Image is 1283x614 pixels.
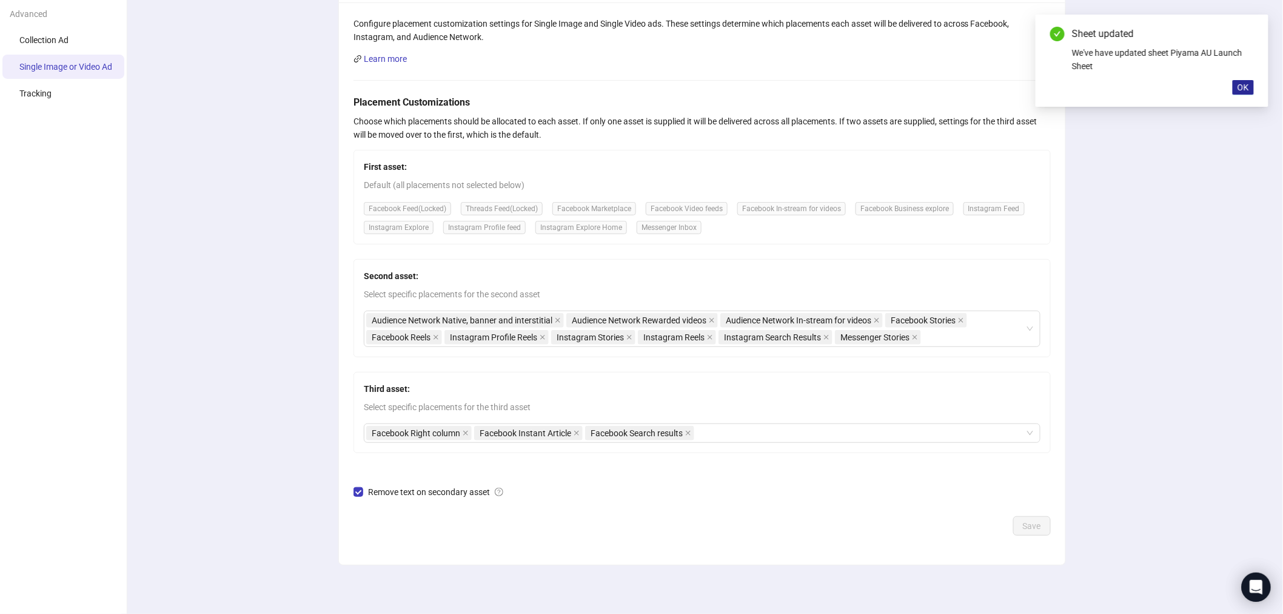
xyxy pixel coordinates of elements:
span: Messenger Stories [840,331,909,344]
span: Audience Network In-stream for videos [726,314,871,327]
span: Instagram Reels [638,330,716,345]
span: Instagram Feed [963,202,1025,215]
span: Tracking [19,89,52,98]
span: Audience Network Rewarded videos [566,313,718,328]
span: Select specific placements for the third asset [364,400,1040,414]
span: Single Image or Video Ad [19,62,112,72]
span: Instagram Profile Reels [450,331,537,344]
span: Instagram Stories [557,331,624,344]
span: Instagram Explore Home [535,221,627,234]
div: We've have updated sheet Piyama AU Launch Sheet [1072,46,1254,73]
strong: First asset: [364,162,407,172]
span: Facebook Right column [366,426,472,440]
span: Facebook Reels [366,330,442,345]
span: Facebook Right column [372,427,460,440]
div: Choose which placements should be allocated to each asset. If only one asset is supplied it will ... [353,115,1051,141]
span: close [823,334,829,340]
span: Messenger Inbox [637,221,702,234]
span: Instagram Explore [364,221,434,234]
div: Sheet updated [1072,27,1254,41]
span: Facebook Instant Article [474,426,583,440]
span: Facebook In-stream for videos [737,202,846,215]
span: close [874,317,880,323]
span: Facebook Stories [891,314,956,327]
span: Default (all placements not selected below) [364,178,1040,192]
span: Instagram Search Results [719,330,832,345]
span: check-circle [1050,27,1065,41]
span: close [626,334,632,340]
span: close [540,334,546,340]
span: Audience Network Rewarded videos [572,314,706,327]
strong: Third asset: [364,384,410,394]
div: Configure placement customization settings for Single Image and Single Video ads. These settings ... [353,17,1051,44]
span: Instagram Profile Reels [444,330,549,345]
a: Learn more [364,54,407,64]
span: Facebook Video feeds [646,202,728,215]
span: Select specific placements for the second asset [364,288,1040,301]
span: Instagram Reels [643,331,705,344]
div: Open Intercom Messenger [1242,573,1271,602]
button: Save [1013,516,1051,536]
span: Instagram Search Results [724,331,821,344]
span: Facebook Search results [585,426,694,440]
span: close [707,334,713,340]
span: close [555,317,561,323]
button: OK [1233,80,1254,95]
span: Facebook Marketplace [552,202,636,215]
span: Facebook Feed (Locked) [364,202,451,215]
span: Threads Feed (Locked) [461,202,543,215]
span: close [433,334,439,340]
span: close [958,317,964,323]
span: close [912,334,918,340]
span: Collection Ad [19,35,69,45]
span: Audience Network In-stream for videos [720,313,883,328]
span: Messenger Stories [835,330,921,345]
span: question-circle [495,488,503,496]
span: Facebook Stories [885,313,967,328]
span: OK [1238,83,1249,92]
span: Facebook Search results [591,427,683,440]
a: Close [1241,27,1254,40]
span: close [463,430,469,436]
span: Instagram Profile feed [443,221,526,234]
span: Instagram Stories [551,330,635,345]
span: Facebook Business explore [856,202,954,215]
span: close [574,430,580,436]
h5: Placement Customizations [353,95,1051,110]
span: Audience Network Native, banner and interstitial [366,313,564,328]
strong: Second asset: [364,271,418,281]
span: Facebook Reels [372,331,430,344]
span: close [685,430,691,436]
span: Audience Network Native, banner and interstitial [372,314,552,327]
span: link [353,55,362,63]
span: Facebook Instant Article [480,427,571,440]
span: close [709,317,715,323]
span: Remove text on secondary asset [363,485,508,499]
